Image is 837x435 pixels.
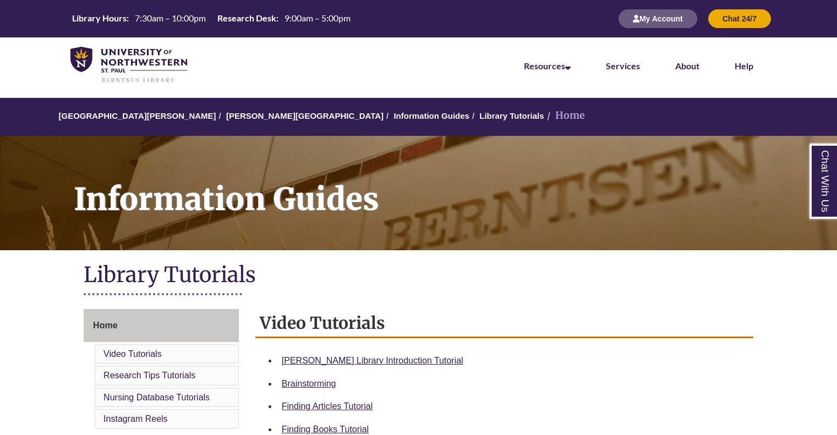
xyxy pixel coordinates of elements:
[524,60,571,71] a: Resources
[606,60,640,71] a: Services
[68,12,130,24] th: Library Hours:
[103,393,210,402] a: Nursing Database Tutorials
[135,13,206,23] span: 7:30am – 10:00pm
[282,379,336,388] a: Brainstorming
[68,12,355,25] a: Hours Today
[255,309,753,338] h2: Video Tutorials
[58,111,216,120] a: [GEOGRAPHIC_DATA][PERSON_NAME]
[708,14,771,23] a: Chat 24/7
[68,12,355,24] table: Hours Today
[84,261,753,290] h1: Library Tutorials
[393,111,469,120] a: Information Guides
[213,12,280,24] th: Research Desk:
[544,108,585,124] li: Home
[103,414,168,423] a: Instagram Reels
[226,111,384,120] a: [PERSON_NAME][GEOGRAPHIC_DATA]
[62,136,837,236] h1: Information Guides
[84,309,239,431] div: Guide Page Menu
[93,321,117,330] span: Home
[282,425,369,434] a: Finding Books Tutorial
[735,60,753,71] a: Help
[675,60,699,71] a: About
[103,349,162,359] a: Video Tutorials
[84,309,239,342] a: Home
[479,111,544,120] a: Library Tutorials
[285,13,351,23] span: 9:00am – 5:00pm
[619,9,697,28] button: My Account
[282,401,373,411] a: Finding Articles Tutorial
[70,47,187,84] img: UNWSP Library Logo
[708,9,771,28] button: Chat 24/7
[103,371,195,380] a: Research Tips Tutorials
[282,356,463,365] a: [PERSON_NAME] Library Introduction Tutorial
[619,14,697,23] a: My Account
